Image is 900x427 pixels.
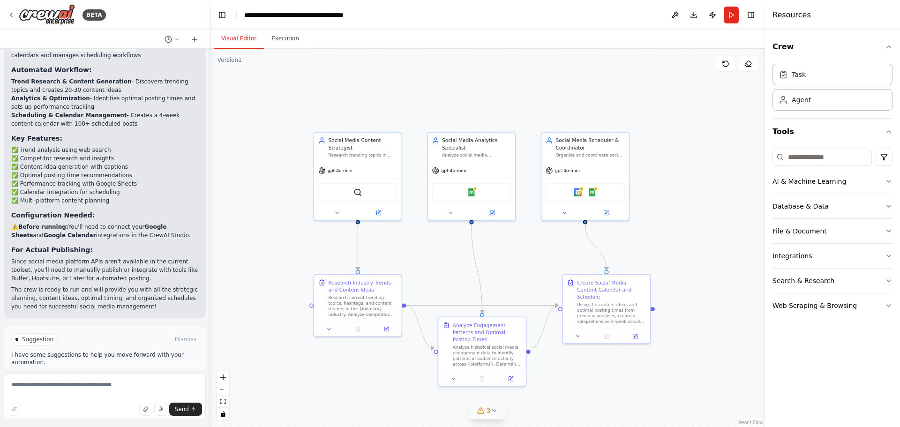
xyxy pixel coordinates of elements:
li: ✅ Content idea generation with captions [11,163,198,171]
button: Open in side panel [586,209,626,217]
button: Click to speak your automation idea [154,403,167,416]
div: Crew [772,60,892,118]
strong: Analytics & Optimization [11,95,90,102]
div: Using the content ideas and optimal posting times from previous analyses, create a comprehensive ... [577,302,646,325]
div: Analyze social media engagement metrics, track performance across {platforms}, identify optimal p... [442,152,511,158]
button: Database & Data [772,194,892,218]
li: - Creates a 4-week content calendar with 100+ scheduled posts [11,111,198,128]
li: - Identifies optimal posting times and sets up performance tracking [11,94,198,111]
div: Organize and coordinate social media content scheduling across {platforms}, manage content calend... [555,152,624,158]
button: Open in side panel [623,332,647,340]
img: Logo [19,4,75,25]
button: zoom in [217,371,229,383]
strong: Configuration Needed: [11,211,95,219]
button: Web Scraping & Browsing [772,293,892,318]
div: BETA [82,9,106,21]
strong: Automated Workflow: [11,66,92,74]
div: Analyze Engagement Patterns and Optimal Posting Times [453,322,522,343]
button: Upload files [139,403,152,416]
img: Google Sheets [588,188,596,196]
button: Integrations [772,244,892,268]
button: Open in side panel [499,375,523,383]
button: fit view [217,396,229,408]
div: Database & Data [772,202,829,211]
div: Search & Research [772,276,834,285]
button: Switch to previous chat [161,34,183,45]
strong: Trend Research & Content Generation [11,78,132,85]
button: zoom out [217,383,229,396]
button: Open in side panel [359,209,399,217]
button: Open in side panel [374,325,398,333]
g: Edge from 58888ab0-ab54-45c6-9f65-e59693f37e9b to c41f7684-8bc3-4276-8732-4c0ee7c268cd [406,302,558,309]
li: ✅ Multi-platform content planning [11,196,198,205]
span: 3 [487,406,491,415]
button: File & Document [772,219,892,243]
button: Start a new chat [187,34,202,45]
div: Research trending topics in {industry}, analyze competitor content strategies, and generate engag... [328,152,397,158]
div: File & Document [772,226,827,236]
img: Google Sheets [467,188,476,196]
span: Send [175,405,189,413]
nav: breadcrumb [244,10,350,20]
button: Crew [772,34,892,60]
img: SerperDevTool [353,188,362,196]
div: Tools [772,145,892,326]
div: Social Media Content Strategist [328,137,397,151]
div: Analyze historical social media engagement data to identify patterns in audience activity across ... [453,345,522,367]
p: Since social media platform APIs aren't available in the current toolset, you'll need to manually... [11,257,198,283]
span: Suggestion [22,336,53,343]
button: Open in side panel [472,209,512,217]
div: Research current trending topics, hashtags, and content themes in the {industry} industry. Analyz... [328,295,397,318]
li: - Creates content calendars and manages scheduling workflows [11,43,198,60]
strong: Before running: [18,224,68,230]
span: gpt-4o-mini [441,168,466,173]
p: ⚠️ You'll need to connect your and integrations in the CrewAI Studio. [11,223,198,240]
li: ✅ Calendar integration for scheduling [11,188,198,196]
div: Create Social Media Content Calendar and Schedule [577,279,646,300]
div: Task [792,70,806,79]
div: Social Media Analytics Specialist [442,137,511,151]
div: Social Media Analytics SpecialistAnalyze social media engagement metrics, track performance acros... [427,132,516,220]
button: Hide left sidebar [216,8,229,22]
button: Improve this prompt [7,403,21,416]
g: Edge from df1fc359-a3e3-4232-8ad4-2b9589e9c1b7 to c41f7684-8bc3-4276-8732-4c0ee7c268cd [582,224,610,270]
div: Web Scraping & Browsing [772,301,857,310]
div: Social Media Content StrategistResearch trending topics in {industry}, analyze competitor content... [314,132,402,220]
g: Edge from 4831dc88-823d-4909-8942-4c40bc6d5ec0 to 58888ab0-ab54-45c6-9f65-e59693f37e9b [354,224,361,270]
div: Version 1 [217,56,242,64]
button: AI & Machine Learning [772,169,892,194]
li: ✅ Competitor research and insights [11,154,198,163]
button: Dismiss [173,335,198,344]
button: Search & Research [772,269,892,293]
div: Create Social Media Content Calendar and ScheduleUsing the content ideas and optimal posting time... [562,274,651,344]
p: I have some suggestions to help you move forward with your automation. [11,351,198,366]
button: Execution [264,29,307,49]
button: 3 [470,402,506,420]
div: Analyze Engagement Patterns and Optimal Posting TimesAnalyze historical social media engagement d... [438,317,526,387]
li: ✅ Trend analysis using web search [11,146,198,154]
div: Research Industry Trends and Content IdeasResearch current trending topics, hashtags, and content... [314,274,402,337]
li: ✅ Optimal posting time recommendations [11,171,198,180]
div: Social Media Scheduler & Coordinator [555,137,624,151]
button: No output available [592,332,622,340]
strong: For Actual Publishing: [11,246,93,254]
img: Google Calendar [574,188,582,196]
g: Edge from 6156004d-2f90-468c-9b30-0d5dd8accff4 to a17f4ab1-30c3-4066-b78d-be0770b5d3aa [468,224,486,313]
g: Edge from a17f4ab1-30c3-4066-b78d-be0770b5d3aa to c41f7684-8bc3-4276-8732-4c0ee7c268cd [531,302,558,352]
div: AI & Machine Learning [772,177,846,186]
button: toggle interactivity [217,408,229,420]
li: - Discovers trending topics and creates 20-30 content ideas [11,77,198,94]
button: Visual Editor [214,29,264,49]
div: Integrations [772,251,812,261]
p: The crew is ready to run and will provide you with all the strategic planning, content ideas, opt... [11,285,198,311]
div: Agent [792,95,811,105]
button: No output available [343,325,373,333]
span: gpt-4o-mini [555,168,580,173]
h4: Resources [772,9,811,21]
div: Research Industry Trends and Content Ideas [328,279,397,293]
strong: Key Features: [11,135,62,142]
g: Edge from 58888ab0-ab54-45c6-9f65-e59693f37e9b to a17f4ab1-30c3-4066-b78d-be0770b5d3aa [406,302,434,352]
button: Tools [772,119,892,145]
strong: Scheduling & Calendar Management [11,112,127,119]
button: Hide right sidebar [744,8,757,22]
